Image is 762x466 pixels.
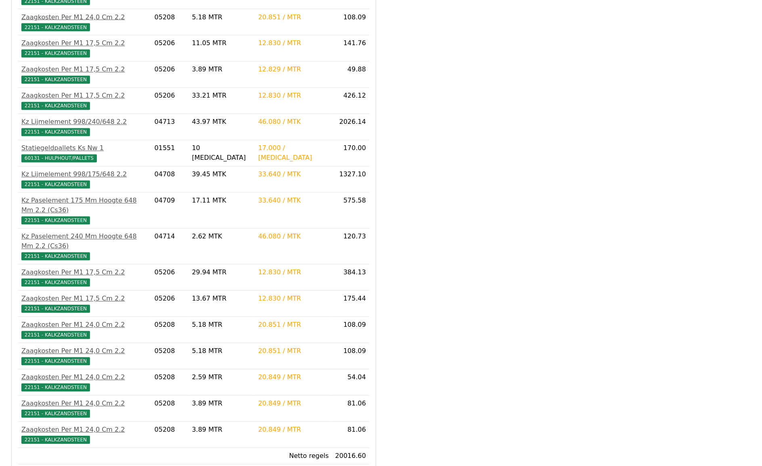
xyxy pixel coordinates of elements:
[258,170,329,180] div: 33.640 / MTK
[332,36,369,62] td: 141.76
[21,373,148,392] a: Zaagkosten Per M1 24,0 Cm 2.222151 - KALKZANDSTEEN
[21,170,148,189] a: Kz Lijmelement 998/175/648 2.222151 - KALKZANDSTEEN
[192,320,252,330] div: 5.18 MTR
[192,268,252,278] div: 29.94 MTR
[21,268,148,278] div: Zaagkosten Per M1 17,5 Cm 2.2
[192,117,252,127] div: 43.97 MTK
[21,181,90,189] span: 22151 - KALKZANDSTEEN
[21,39,148,48] div: Zaagkosten Per M1 17,5 Cm 2.2
[151,396,189,422] td: 05208
[192,232,252,242] div: 2.62 MTK
[21,279,90,287] span: 22151 - KALKZANDSTEEN
[151,370,189,396] td: 05208
[258,268,329,278] div: 12.830 / MTR
[151,114,189,140] td: 04713
[21,144,148,163] a: Statiegeldpallets Ks Nw 160131 - HULPHOUT/PALLETS
[21,232,148,261] a: Kz Paselement 240 Mm Hoogte 648 Mm 2.2 (Cs36)22151 - KALKZANDSTEEN
[258,373,329,382] div: 20.849 / MTR
[21,331,90,339] span: 22151 - KALKZANDSTEEN
[332,88,369,114] td: 426.12
[21,294,148,313] a: Zaagkosten Per M1 17,5 Cm 2.222151 - KALKZANDSTEEN
[332,396,369,422] td: 81.06
[21,128,90,136] span: 22151 - KALKZANDSTEEN
[151,265,189,291] td: 05206
[21,13,148,32] a: Zaagkosten Per M1 24,0 Cm 2.222151 - KALKZANDSTEEN
[332,343,369,370] td: 108.09
[151,422,189,448] td: 05208
[21,436,90,444] span: 22151 - KALKZANDSTEEN
[21,91,148,111] a: Zaagkosten Per M1 17,5 Cm 2.222151 - KALKZANDSTEEN
[21,117,148,127] div: Kz Lijmelement 998/240/648 2.2
[21,425,148,435] div: Zaagkosten Per M1 24,0 Cm 2.2
[258,65,329,75] div: 12.829 / MTR
[21,102,90,110] span: 22151 - KALKZANDSTEEN
[21,91,148,101] div: Zaagkosten Per M1 17,5 Cm 2.2
[258,399,329,409] div: 20.849 / MTR
[151,193,189,229] td: 04709
[332,9,369,36] td: 108.09
[258,425,329,435] div: 20.849 / MTR
[192,294,252,304] div: 13.67 MTR
[192,39,252,48] div: 11.05 MTR
[192,170,252,180] div: 39.45 MTK
[332,291,369,317] td: 175.44
[192,373,252,382] div: 2.59 MTR
[332,448,369,465] td: 20016.60
[21,347,148,356] div: Zaagkosten Per M1 24,0 Cm 2.2
[21,196,148,215] div: Kz Paselement 175 Mm Hoogte 648 Mm 2.2 (Cs36)
[21,196,148,225] a: Kz Paselement 175 Mm Hoogte 648 Mm 2.2 (Cs36)22151 - KALKZANDSTEEN
[332,229,369,265] td: 120.73
[258,320,329,330] div: 20.851 / MTR
[21,50,90,58] span: 22151 - KALKZANDSTEEN
[192,347,252,356] div: 5.18 MTR
[258,232,329,242] div: 46.080 / MTK
[332,114,369,140] td: 2026.14
[192,196,252,206] div: 17.11 MTK
[21,384,90,392] span: 22151 - KALKZANDSTEEN
[192,13,252,22] div: 5.18 MTR
[21,117,148,137] a: Kz Lijmelement 998/240/648 2.222151 - KALKZANDSTEEN
[151,317,189,343] td: 05208
[258,91,329,101] div: 12.830 / MTR
[21,217,90,225] span: 22151 - KALKZANDSTEEN
[21,425,148,445] a: Zaagkosten Per M1 24,0 Cm 2.222151 - KALKZANDSTEEN
[21,65,148,75] div: Zaagkosten Per M1 17,5 Cm 2.2
[151,62,189,88] td: 05206
[332,370,369,396] td: 54.04
[151,291,189,317] td: 05206
[192,91,252,101] div: 33.21 MTR
[332,422,369,448] td: 81.06
[151,140,189,167] td: 01551
[332,265,369,291] td: 384.13
[151,9,189,36] td: 05208
[21,347,148,366] a: Zaagkosten Per M1 24,0 Cm 2.222151 - KALKZANDSTEEN
[151,343,189,370] td: 05208
[21,232,148,251] div: Kz Paselement 240 Mm Hoogte 648 Mm 2.2 (Cs36)
[151,167,189,193] td: 04708
[332,193,369,229] td: 575.58
[21,144,148,153] div: Statiegeldpallets Ks Nw 1
[21,399,148,409] div: Zaagkosten Per M1 24,0 Cm 2.2
[192,65,252,75] div: 3.89 MTR
[21,39,148,58] a: Zaagkosten Per M1 17,5 Cm 2.222151 - KALKZANDSTEEN
[21,373,148,382] div: Zaagkosten Per M1 24,0 Cm 2.2
[332,140,369,167] td: 170.00
[21,65,148,84] a: Zaagkosten Per M1 17,5 Cm 2.222151 - KALKZANDSTEEN
[258,144,329,163] div: 17.000 / [MEDICAL_DATA]
[21,253,90,261] span: 22151 - KALKZANDSTEEN
[332,167,369,193] td: 1327.10
[258,196,329,206] div: 33.640 / MTK
[21,268,148,287] a: Zaagkosten Per M1 17,5 Cm 2.222151 - KALKZANDSTEEN
[21,410,90,418] span: 22151 - KALKZANDSTEEN
[258,347,329,356] div: 20.851 / MTR
[21,170,148,180] div: Kz Lijmelement 998/175/648 2.2
[255,448,332,465] td: Netto regels
[21,357,90,366] span: 22151 - KALKZANDSTEEN
[258,294,329,304] div: 12.830 / MTR
[332,317,369,343] td: 108.09
[21,320,148,330] div: Zaagkosten Per M1 24,0 Cm 2.2
[21,294,148,304] div: Zaagkosten Per M1 17,5 Cm 2.2
[21,23,90,31] span: 22151 - KALKZANDSTEEN
[258,13,329,22] div: 20.851 / MTR
[21,399,148,418] a: Zaagkosten Per M1 24,0 Cm 2.222151 - KALKZANDSTEEN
